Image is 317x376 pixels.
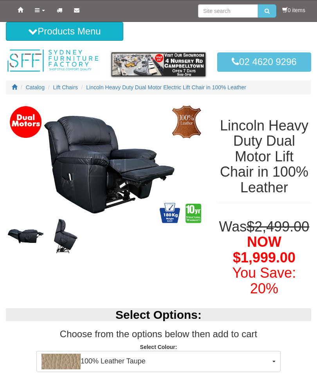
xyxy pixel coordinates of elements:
a: Lift Chairs [53,84,78,90]
a: Catalog [26,84,45,90]
span: NOW $1,999.00 [233,234,295,266]
img: 100% Leather Taupe [41,354,81,369]
img: Sydney Furniture Factory [6,49,100,73]
strong: Select Colour: [140,344,177,350]
del: $2,499.00 [247,219,309,235]
li: 0 items [282,6,305,14]
a: Lincoln Heavy Duty Dual Motor Electric Lift Chair in 100% Leather [86,84,246,90]
span: 100% Leather Taupe [41,354,270,369]
img: showroom.gif [112,52,205,76]
h3: Choose from the options below then add to cart [6,329,311,339]
h1: Lincoln Heavy Duty Dual Motor Lift Chair in 100% Leather [217,118,311,195]
input: Site search [198,4,258,18]
button: Products Menu [6,22,123,41]
font: You Save: 20% [232,265,296,296]
h1: Was [217,219,311,296]
b: Select Options: [115,308,202,321]
button: 100% Leather Taupe100% Leather Taupe [36,351,281,372]
a: 02 4620 9296 [217,52,311,71]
